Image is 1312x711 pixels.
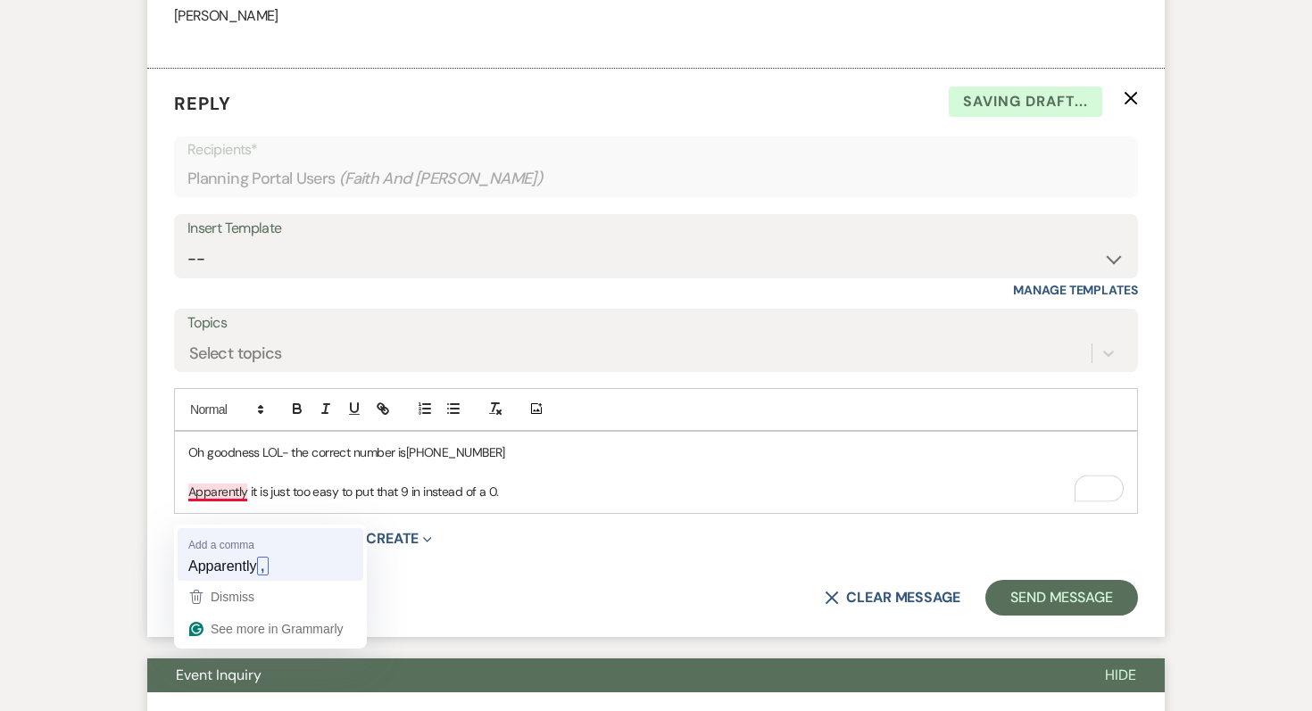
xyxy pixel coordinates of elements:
p: Oh goodness LOL- the correct number is [188,442,1124,462]
button: Create [358,532,432,546]
span: Apparently it is just too easy to put that 9 in instead of a 0. [188,484,499,500]
label: Topics [187,310,1125,336]
button: Event Inquiry [147,658,1076,692]
span: Saving draft... [949,87,1102,117]
button: Send Message [985,580,1138,616]
button: Hide [1076,658,1165,692]
span: Event Inquiry [176,666,262,684]
button: Clear message [825,591,960,605]
div: Select topics [189,341,282,365]
span: Reply [174,92,231,115]
a: Manage Templates [1013,282,1138,298]
span: Hide [1105,666,1136,684]
div: Insert Template [187,216,1125,242]
span: ( Faith And [PERSON_NAME] ) [339,167,544,191]
div: To enrich screen reader interactions, please activate Accessibility in Grammarly extension settings [175,432,1137,513]
p: [PERSON_NAME] [174,4,1138,28]
div: Planning Portal Users [187,161,1125,196]
p: Recipients* [187,138,1125,161]
span: [PHONE_NUMBER] [406,444,505,460]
